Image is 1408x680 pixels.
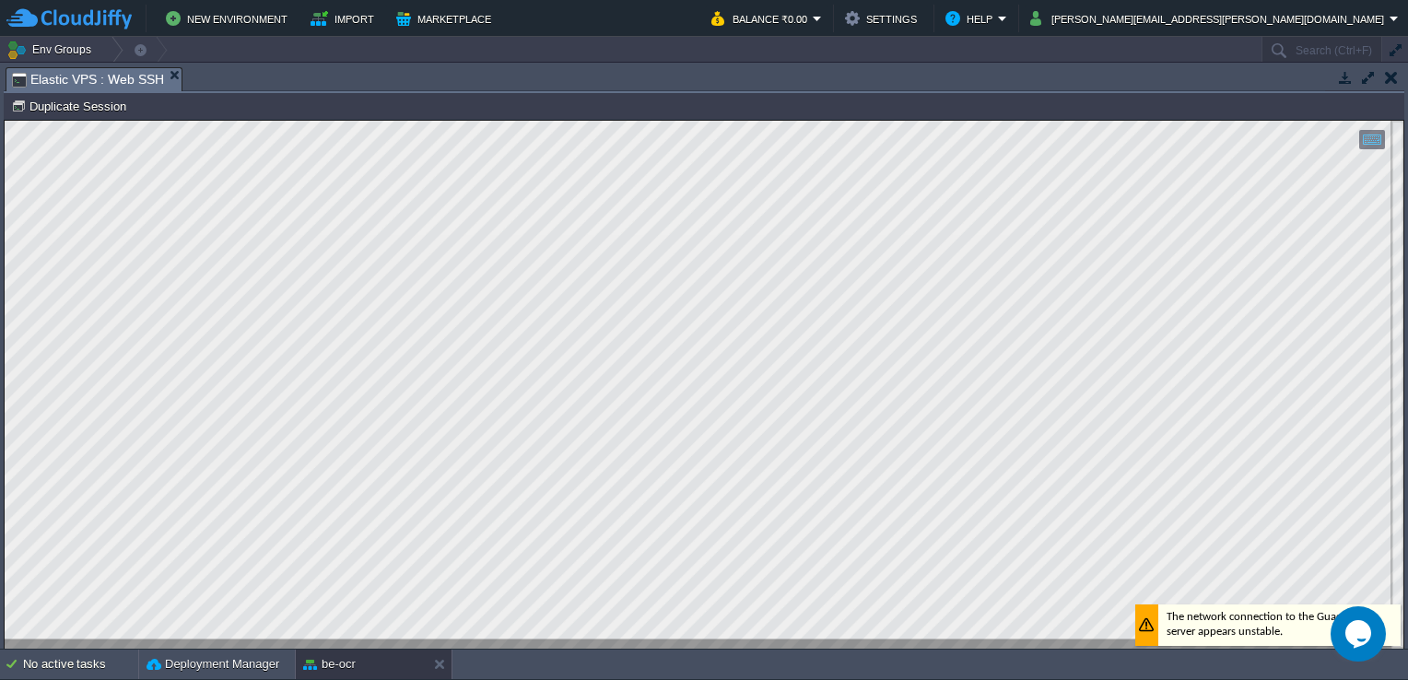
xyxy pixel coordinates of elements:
span: Elastic VPS : Web SSH [12,68,164,91]
button: Marketplace [396,7,497,29]
img: CloudJiffy [6,7,132,30]
button: Duplicate Session [11,98,132,114]
button: New Environment [166,7,293,29]
button: [PERSON_NAME][EMAIL_ADDRESS][PERSON_NAME][DOMAIN_NAME] [1030,7,1390,29]
iframe: chat widget [1331,606,1390,662]
button: Deployment Manager [147,655,279,674]
button: Settings [845,7,922,29]
div: No active tasks [23,650,138,679]
button: Import [311,7,380,29]
button: Balance ₹0.00 [711,7,813,29]
button: be-ocr [303,655,356,674]
button: Help [945,7,998,29]
div: The network connection to the Guacamole server appears unstable. [1131,484,1396,525]
button: Env Groups [6,37,98,63]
